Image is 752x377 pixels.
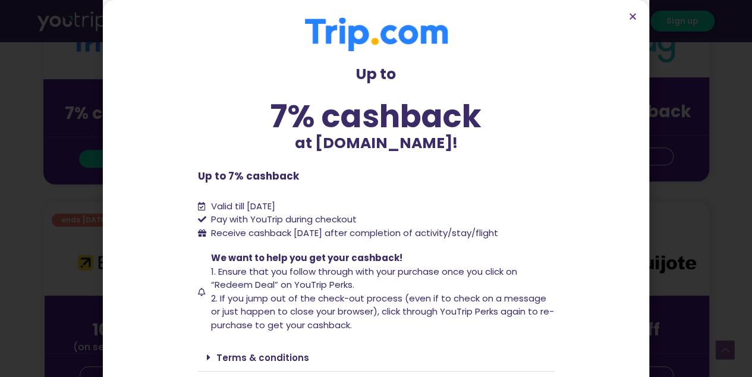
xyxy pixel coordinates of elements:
p: Up to [198,63,555,86]
span: Valid till [DATE] [211,200,275,212]
div: 7% cashback [198,100,555,132]
p: at [DOMAIN_NAME]! [198,132,555,155]
span: 2. If you jump out of the check-out process (even if to check on a message or just happen to clos... [211,292,554,331]
a: Close [628,12,637,21]
span: Receive cashback [DATE] after completion of activity/stay/flight [211,227,498,239]
span: 1. Ensure that you follow through with your purchase once you click on “Redeem Deal” on YouTrip P... [211,265,517,291]
a: Terms & conditions [216,351,309,364]
b: Up to 7% cashback [198,169,299,183]
span: Pay with YouTrip during checkout [208,213,357,227]
span: We want to help you get your cashback! [211,252,402,264]
div: Terms & conditions [198,344,555,372]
